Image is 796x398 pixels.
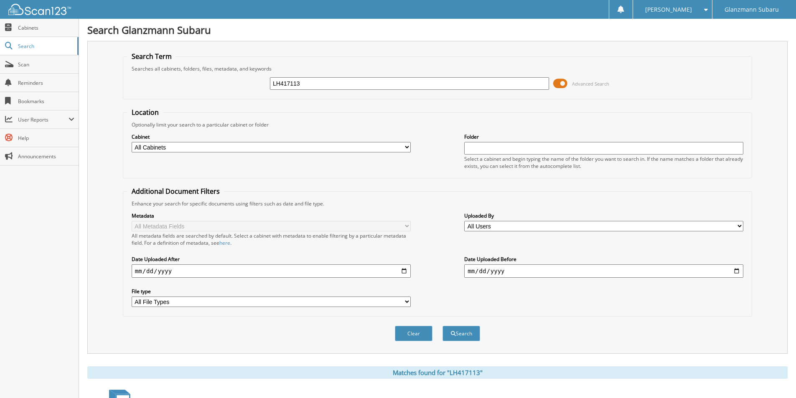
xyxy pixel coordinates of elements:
label: Folder [464,133,743,140]
span: Glanzmann Subaru [725,7,779,12]
button: Search [443,326,480,341]
label: File type [132,288,411,295]
span: Bookmarks [18,98,74,105]
a: here [219,239,230,246]
h1: Search Glanzmann Subaru [87,23,788,37]
div: Enhance your search for specific documents using filters such as date and file type. [127,200,748,207]
div: Matches found for "LH417113" [87,366,788,379]
label: Date Uploaded Before [464,256,743,263]
label: Date Uploaded After [132,256,411,263]
span: Announcements [18,153,74,160]
div: All metadata fields are searched by default. Select a cabinet with metadata to enable filtering b... [132,232,411,246]
span: Cabinets [18,24,74,31]
legend: Additional Document Filters [127,187,224,196]
span: Scan [18,61,74,68]
legend: Search Term [127,52,176,61]
label: Metadata [132,212,411,219]
label: Uploaded By [464,212,743,219]
label: Cabinet [132,133,411,140]
button: Clear [395,326,432,341]
input: start [132,264,411,278]
span: User Reports [18,116,69,123]
span: Advanced Search [572,81,609,87]
span: Reminders [18,79,74,86]
input: end [464,264,743,278]
div: Optionally limit your search to a particular cabinet or folder [127,121,748,128]
span: Help [18,134,74,142]
div: Select a cabinet and begin typing the name of the folder you want to search in. If the name match... [464,155,743,170]
legend: Location [127,108,163,117]
img: scan123-logo-white.svg [8,4,71,15]
span: Search [18,43,73,50]
span: [PERSON_NAME] [645,7,692,12]
div: Searches all cabinets, folders, files, metadata, and keywords [127,65,748,72]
